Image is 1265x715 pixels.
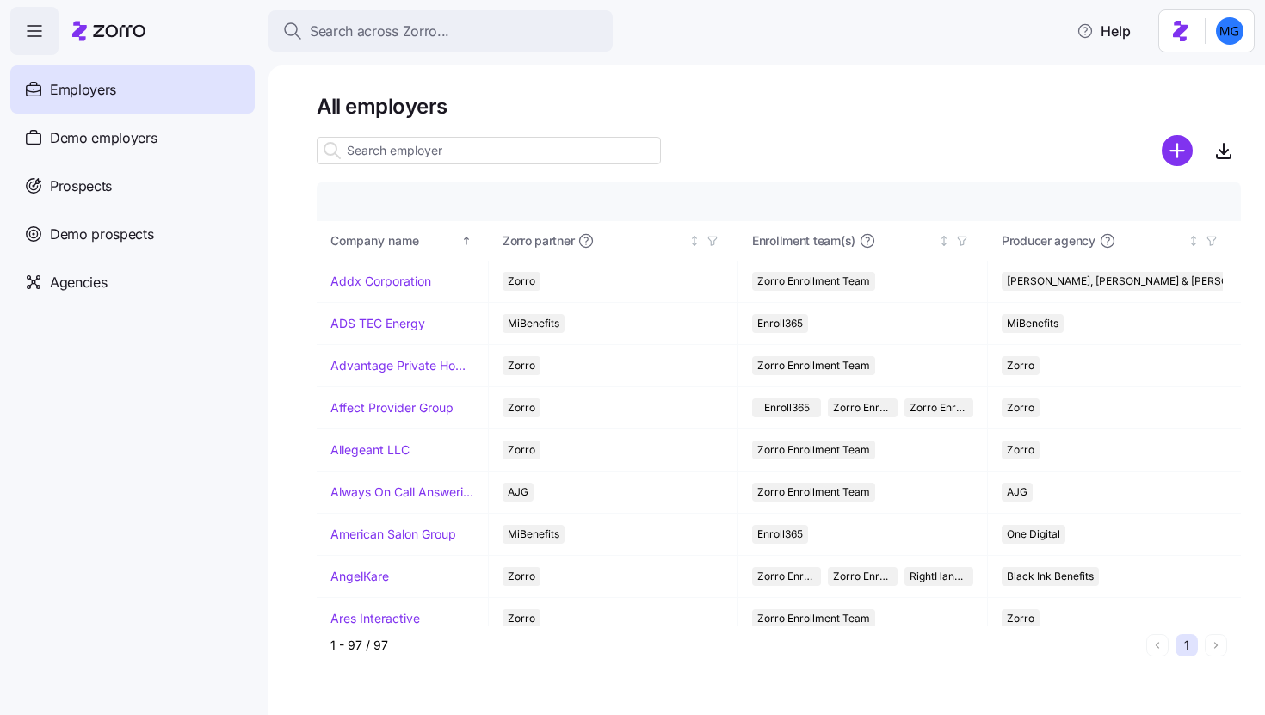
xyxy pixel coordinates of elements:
[1007,567,1094,586] span: Black Ink Benefits
[330,526,456,543] a: American Salon Group
[330,484,474,501] a: Always On Call Answering Service
[10,210,255,258] a: Demo prospects
[10,162,255,210] a: Prospects
[508,356,535,375] span: Zorro
[50,176,112,197] span: Prospects
[1002,232,1095,250] span: Producer agency
[330,231,458,250] div: Company name
[757,609,870,628] span: Zorro Enrollment Team
[738,221,988,261] th: Enrollment team(s)Not sorted
[508,272,535,291] span: Zorro
[1205,634,1227,656] button: Next page
[460,235,472,247] div: Sorted ascending
[317,93,1241,120] h1: All employers
[10,114,255,162] a: Demo employers
[757,483,870,502] span: Zorro Enrollment Team
[1176,634,1198,656] button: 1
[50,224,154,245] span: Demo prospects
[757,314,803,333] span: Enroll365
[1077,21,1131,41] span: Help
[330,441,410,459] a: Allegeant LLC
[1146,634,1169,656] button: Previous page
[764,398,810,417] span: Enroll365
[757,356,870,375] span: Zorro Enrollment Team
[1007,525,1060,544] span: One Digital
[317,137,661,164] input: Search employer
[330,610,420,627] a: Ares Interactive
[50,127,157,149] span: Demo employers
[1007,314,1058,333] span: MiBenefits
[503,232,574,250] span: Zorro partner
[508,609,535,628] span: Zorro
[938,235,950,247] div: Not sorted
[1007,356,1034,375] span: Zorro
[508,567,535,586] span: Zorro
[1007,441,1034,459] span: Zorro
[1162,135,1193,166] svg: add icon
[1216,17,1243,45] img: 61c362f0e1d336c60eacb74ec9823875
[330,637,1139,654] div: 1 - 97 / 97
[330,568,389,585] a: AngelKare
[833,567,892,586] span: Zorro Enrollment Experts
[10,65,255,114] a: Employers
[757,525,803,544] span: Enroll365
[268,10,613,52] button: Search across Zorro...
[330,399,454,416] a: Affect Provider Group
[508,441,535,459] span: Zorro
[508,314,559,333] span: MiBenefits
[1188,235,1200,247] div: Not sorted
[508,398,535,417] span: Zorro
[757,272,870,291] span: Zorro Enrollment Team
[752,232,855,250] span: Enrollment team(s)
[489,221,738,261] th: Zorro partnerNot sorted
[330,273,431,290] a: Addx Corporation
[1007,483,1027,502] span: AJG
[757,567,816,586] span: Zorro Enrollment Team
[988,221,1237,261] th: Producer agencyNot sorted
[757,441,870,459] span: Zorro Enrollment Team
[317,221,489,261] th: Company nameSorted ascending
[330,357,474,374] a: Advantage Private Home Care
[910,398,968,417] span: Zorro Enrollment Experts
[50,272,107,293] span: Agencies
[508,483,528,502] span: AJG
[1007,398,1034,417] span: Zorro
[50,79,116,101] span: Employers
[1007,609,1034,628] span: Zorro
[688,235,700,247] div: Not sorted
[508,525,559,544] span: MiBenefits
[1063,14,1145,48] button: Help
[330,315,425,332] a: ADS TEC Energy
[833,398,892,417] span: Zorro Enrollment Team
[10,258,255,306] a: Agencies
[310,21,449,42] span: Search across Zorro...
[910,567,968,586] span: RightHandMan Financial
